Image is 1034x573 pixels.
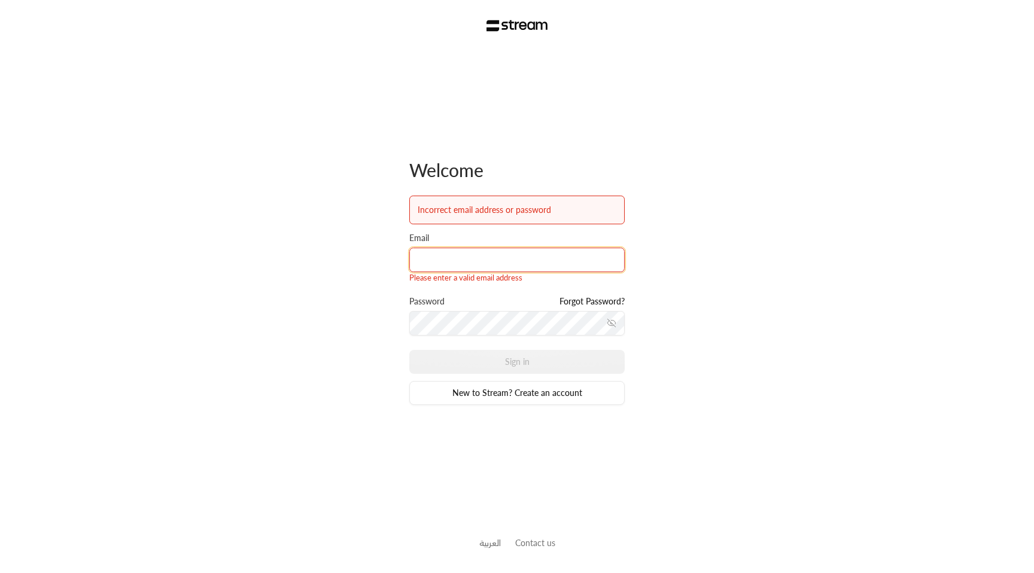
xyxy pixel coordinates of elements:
[409,159,483,181] span: Welcome
[409,295,445,307] label: Password
[409,232,429,244] label: Email
[602,313,621,333] button: toggle password visibility
[486,20,548,32] img: Stream Logo
[418,204,616,216] div: Incorrect email address or password
[515,538,555,548] a: Contact us
[409,272,625,284] div: Please enter a valid email address
[559,295,625,307] a: Forgot Password?
[515,537,555,549] button: Contact us
[479,532,501,554] a: العربية
[409,381,625,405] a: New to Stream? Create an account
